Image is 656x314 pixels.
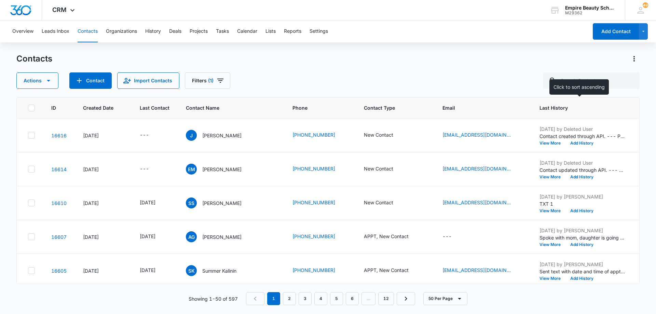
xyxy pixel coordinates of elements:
[364,165,406,173] div: Contact Type - New Contact - Select to Edit Field
[145,21,161,42] button: History
[539,104,615,111] span: Last History
[292,267,347,275] div: Phone - (207) 770-7263 - Select to Edit Field
[51,200,67,206] a: Navigate to contact details page for Sabrina Staples
[292,131,347,139] div: Phone - +18573463511 - Select to Edit Field
[442,199,523,207] div: Email - sabrinachadwick1@gmail.com - Select to Edit Field
[330,292,343,305] a: Page 5
[140,233,168,241] div: Last Contact - 1754870400 - Select to Edit Field
[565,209,598,213] button: Add History
[442,131,511,138] a: [EMAIL_ADDRESS][DOMAIN_NAME]
[51,166,67,172] a: Navigate to contact details page for Emily Magliocca
[292,131,335,138] a: [PHONE_NUMBER]
[246,292,415,305] nav: Pagination
[565,276,598,281] button: Add History
[292,165,347,173] div: Phone - (603) 998-7409 - Select to Edit Field
[140,267,168,275] div: Last Contact - 1754870400 - Select to Edit Field
[292,104,338,111] span: Phone
[539,268,625,275] p: Sent text with date and time of appt and address for campus
[202,200,242,207] p: [PERSON_NAME]
[83,104,113,111] span: Created Date
[442,104,513,111] span: Email
[292,199,335,206] a: [PHONE_NUMBER]
[140,165,161,173] div: Last Contact - - Select to Edit Field
[16,72,58,89] button: Actions
[51,104,57,111] span: ID
[140,131,161,139] div: Last Contact - - Select to Edit Field
[539,234,625,241] p: Spoke with mom, daughter is going into senior year at [GEOGRAPHIC_DATA], graduating early this ye...
[186,265,197,276] span: SK
[117,72,179,89] button: Import Contacts
[106,21,137,42] button: Organizations
[169,21,181,42] button: Deals
[565,141,598,145] button: Add History
[186,164,197,175] span: EM
[186,197,197,208] span: SS
[140,165,149,173] div: ---
[539,159,625,166] p: [DATE] by Deleted User
[202,233,242,241] p: [PERSON_NAME]
[364,233,421,241] div: Contact Type - APPT, New Contact - Select to Edit Field
[539,227,625,234] p: [DATE] by [PERSON_NAME]
[83,166,123,173] div: [DATE]
[42,21,69,42] button: Leads Inbox
[292,233,335,240] a: [PHONE_NUMBER]
[442,199,511,206] a: [EMAIL_ADDRESS][DOMAIN_NAME]
[51,234,67,240] a: Navigate to contact details page for Anya Gronblom
[442,233,464,241] div: Email - - Select to Edit Field
[83,233,123,241] div: [DATE]
[364,199,406,207] div: Contact Type - New Contact - Select to Edit Field
[52,6,67,13] span: CRM
[140,131,149,139] div: ---
[378,292,394,305] a: Page 12
[539,141,565,145] button: View More
[539,166,625,174] p: Contact updated through API. --- Program of Interest: Cosmetology,Esthetics,Lash Extensions Locat...
[292,199,347,207] div: Phone - +16038338811 - Select to Edit Field
[397,292,415,305] a: Next Page
[442,233,452,241] div: ---
[12,21,33,42] button: Overview
[364,104,416,111] span: Contact Type
[140,267,155,274] div: [DATE]
[202,267,236,274] p: Summer Kalinin
[549,79,609,95] div: Click to sort ascending
[539,243,565,247] button: View More
[140,104,169,111] span: Last Contact
[83,132,123,139] div: [DATE]
[364,267,409,274] div: APPT, New Contact
[593,23,639,40] button: Add Contact
[423,292,467,305] button: 50 Per Page
[539,200,625,207] p: TXT 1
[186,197,254,208] div: Contact Name - Sabrina Staples - Select to Edit Field
[186,265,249,276] div: Contact Name - Summer Kalinin - Select to Edit Field
[186,231,197,242] span: AG
[202,132,242,139] p: [PERSON_NAME]
[186,104,266,111] span: Contact Name
[292,165,335,172] a: [PHONE_NUMBER]
[140,233,155,240] div: [DATE]
[539,133,625,140] p: Contact created through API. --- Program of Interest: Makeup How soon would you like to start?: F...
[442,165,511,172] a: [EMAIL_ADDRESS][DOMAIN_NAME]
[186,130,254,141] div: Contact Name - Jessi - Select to Edit Field
[539,193,625,200] p: [DATE] by [PERSON_NAME]
[190,21,208,42] button: Projects
[539,175,565,179] button: View More
[629,53,640,64] button: Actions
[16,54,52,64] h1: Contacts
[51,133,67,138] a: Navigate to contact details page for Jessi
[78,21,98,42] button: Contacts
[364,233,409,240] div: APPT, New Contact
[208,78,214,83] span: (1)
[442,165,523,173] div: Email - mavsmom26@gmail.com - Select to Edit Field
[265,21,276,42] button: Lists
[140,199,168,207] div: Last Contact - 1754956800 - Select to Edit Field
[186,164,254,175] div: Contact Name - Emily Magliocca - Select to Edit Field
[565,11,615,15] div: account id
[140,199,155,206] div: [DATE]
[186,130,197,141] span: J
[186,231,254,242] div: Contact Name - Anya Gronblom - Select to Edit Field
[346,292,359,305] a: Page 6
[189,295,238,302] p: Showing 1-50 of 597
[310,21,328,42] button: Settings
[364,165,393,172] div: New Contact
[284,21,301,42] button: Reports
